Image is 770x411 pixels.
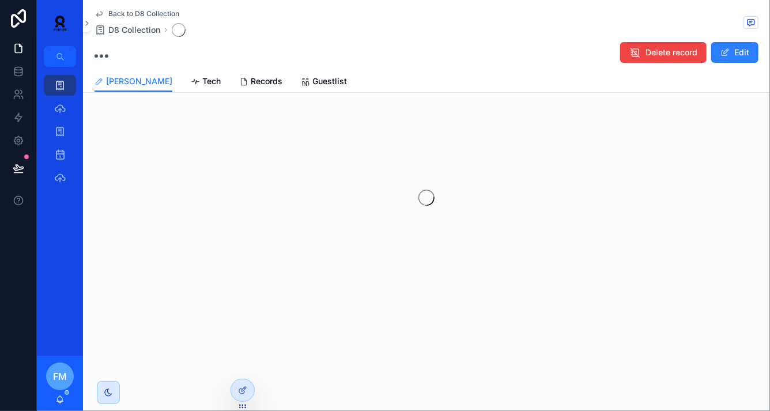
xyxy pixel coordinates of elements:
span: Tech [202,76,221,87]
span: [PERSON_NAME] [106,76,172,87]
span: Delete record [646,47,697,58]
a: Guestlist [301,71,347,94]
span: Back to D8 Collection [108,9,179,18]
button: Edit [711,42,758,63]
span: D8 Collection [108,24,160,36]
button: Delete record [620,42,707,63]
span: FM [53,369,67,383]
div: scrollable content [37,67,83,203]
a: [PERSON_NAME] [95,71,172,93]
a: Tech [191,71,221,94]
a: Records [239,71,282,94]
img: App logo [46,14,74,32]
span: Records [251,76,282,87]
span: Guestlist [312,76,347,87]
a: Back to D8 Collection [95,9,179,18]
a: D8 Collection [95,24,160,36]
